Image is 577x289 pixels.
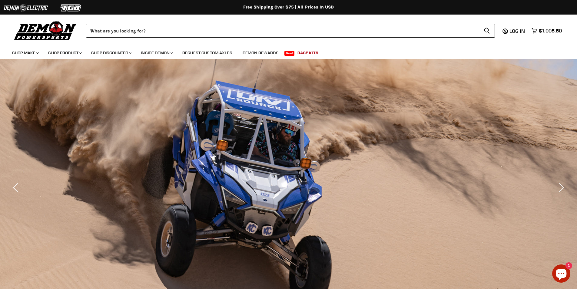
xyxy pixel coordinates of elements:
[87,47,135,59] a: Shop Discounted
[8,47,42,59] a: Shop Make
[44,47,85,59] a: Shop Product
[554,182,566,194] button: Next
[12,20,78,41] img: Demon Powersports
[8,44,560,59] ul: Main menu
[529,26,565,35] a: $1,008.80
[284,51,295,56] span: New!
[3,2,48,14] img: Demon Electric Logo 2
[178,47,237,59] a: Request Custom Axles
[238,47,283,59] a: Demon Rewards
[509,28,525,34] span: Log in
[550,264,572,284] inbox-online-store-chat: Shopify online store chat
[293,47,323,59] a: Race Kits
[507,28,529,34] a: Log in
[136,47,177,59] a: Inside Demon
[11,182,23,194] button: Previous
[86,24,479,38] input: When autocomplete results are available use up and down arrows to review and enter to select
[86,24,495,38] form: Product
[539,28,562,34] span: $1,008.80
[46,5,531,10] div: Free Shipping Over $75 | All Prices In USD
[479,24,495,38] button: Search
[48,2,94,14] img: TGB Logo 2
